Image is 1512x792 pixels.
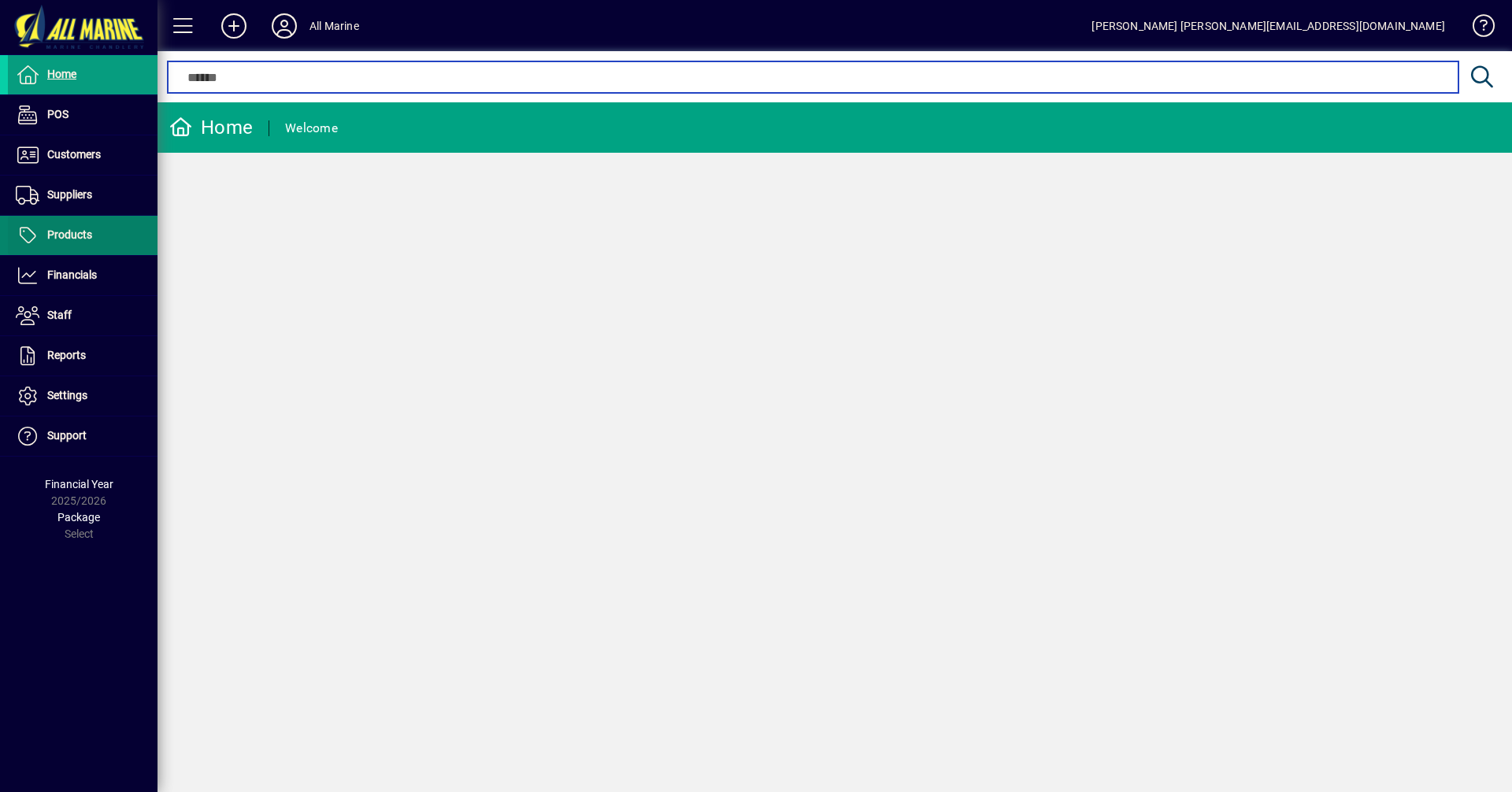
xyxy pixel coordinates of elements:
[45,478,113,490] span: Financial Year
[8,296,157,335] a: Staff
[47,389,87,402] span: Settings
[209,12,259,40] button: Add
[8,336,157,376] a: Reports
[57,511,100,524] span: Package
[47,68,76,80] span: Home
[169,115,253,140] div: Home
[309,13,359,39] div: All Marine
[47,349,86,361] span: Reports
[259,12,309,40] button: Profile
[285,116,338,141] div: Welcome
[47,268,97,281] span: Financials
[47,108,69,120] span: POS
[8,256,157,295] a: Financials
[8,135,157,175] a: Customers
[1461,3,1492,54] a: Knowledge Base
[1091,13,1445,39] div: [PERSON_NAME] [PERSON_NAME][EMAIL_ADDRESS][DOMAIN_NAME]
[47,148,101,161] span: Customers
[8,216,157,255] a: Products
[47,429,87,442] span: Support
[8,416,157,456] a: Support
[8,376,157,416] a: Settings
[8,95,157,135] a: POS
[47,188,92,201] span: Suppliers
[47,309,72,321] span: Staff
[8,176,157,215] a: Suppliers
[47,228,92,241] span: Products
